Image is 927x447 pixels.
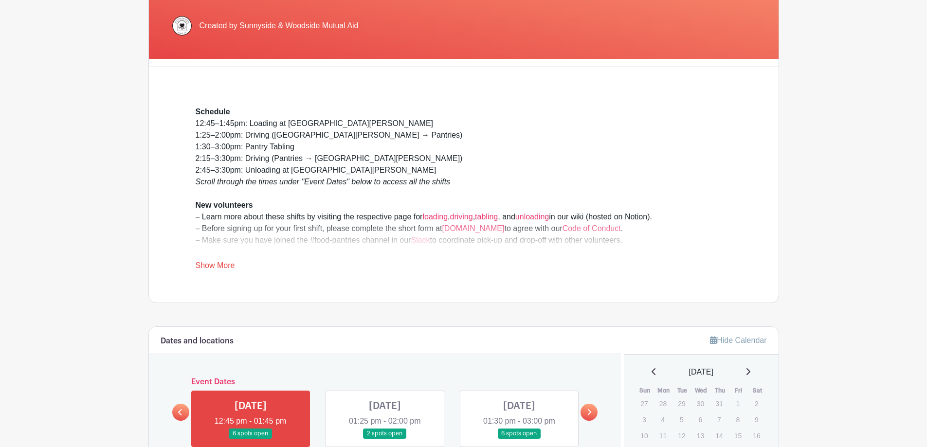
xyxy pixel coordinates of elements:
th: Wed [692,386,711,395]
th: Fri [729,386,748,395]
div: 12:45–1:45pm: Loading at [GEOGRAPHIC_DATA][PERSON_NAME] 1:25–2:00pm: Driving ([GEOGRAPHIC_DATA][P... [196,106,732,328]
p: 12 [673,428,690,443]
th: Thu [710,386,729,395]
p: 5 [673,412,690,427]
p: 15 [730,428,746,443]
p: 4 [655,412,671,427]
a: tabling [475,213,498,221]
p: 13 [692,428,709,443]
p: 8 [730,412,746,427]
p: 10 [636,428,652,443]
a: loading [422,213,448,221]
a: [DOMAIN_NAME] [442,224,504,232]
img: 256.png [172,16,192,36]
p: 14 [711,428,727,443]
span: Created by Sunnyside & Woodside Mutual Aid [200,20,359,32]
th: Mon [654,386,673,395]
p: 29 [673,396,690,411]
p: 16 [748,428,764,443]
h6: Dates and locations [161,337,234,346]
a: Code of Conduct [563,224,621,232]
a: Hide Calendar [710,336,766,344]
span: [DATE] [689,366,713,378]
p: 7 [711,412,727,427]
p: 27 [636,396,652,411]
p: 2 [748,396,764,411]
strong: New volunteers [196,201,253,209]
h6: Event Dates [189,377,581,387]
p: 3 [636,412,652,427]
p: 6 [692,412,709,427]
th: Tue [673,386,692,395]
p: 30 [692,396,709,411]
a: driving [450,213,473,221]
p: 11 [655,428,671,443]
p: 28 [655,396,671,411]
th: Sat [748,386,767,395]
a: unloading [515,213,549,221]
p: 1 [730,396,746,411]
p: 31 [711,396,727,411]
em: Scroll through the times under "Event Dates" below to access all the shifts [196,178,451,186]
a: Show More [196,261,235,273]
p: 9 [748,412,764,427]
a: Slack [411,236,430,244]
strong: Schedule [196,107,230,116]
th: Sun [636,386,654,395]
